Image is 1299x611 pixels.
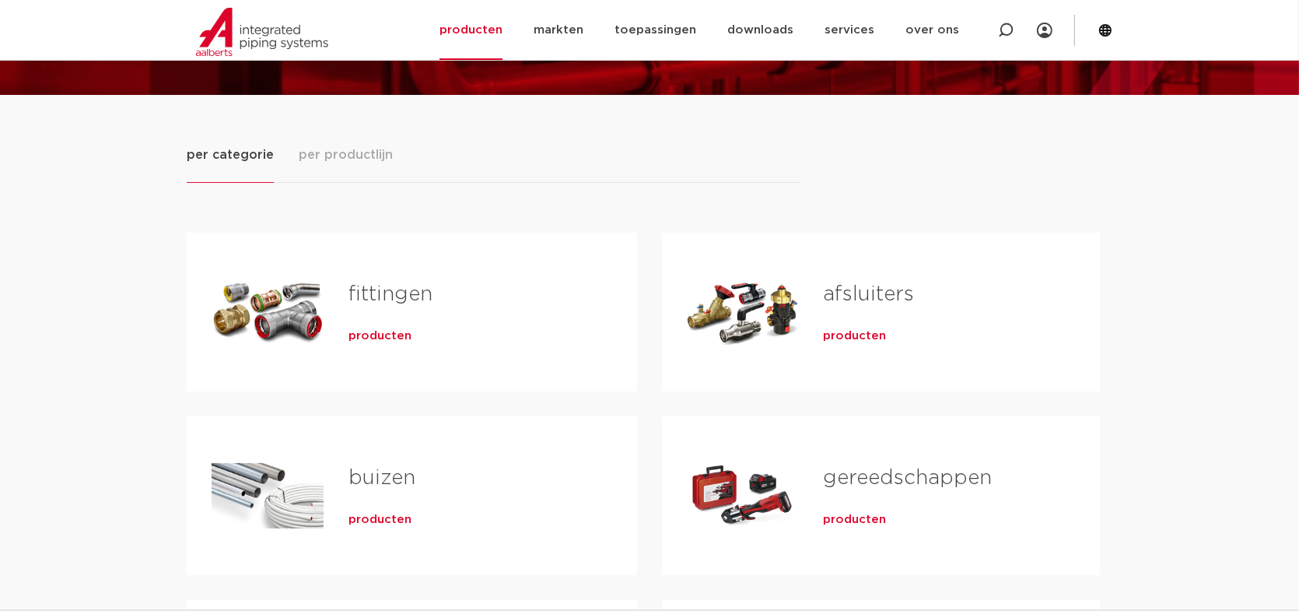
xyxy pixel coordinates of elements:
a: producten [823,328,886,344]
a: producten [348,328,411,344]
a: producten [823,512,886,528]
a: buizen [348,468,415,488]
a: gereedschappen [823,468,992,488]
span: per categorie [187,146,274,164]
span: per productlijn [299,146,393,164]
a: fittingen [348,284,432,304]
a: producten [348,512,411,528]
a: afsluiters [823,284,914,304]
